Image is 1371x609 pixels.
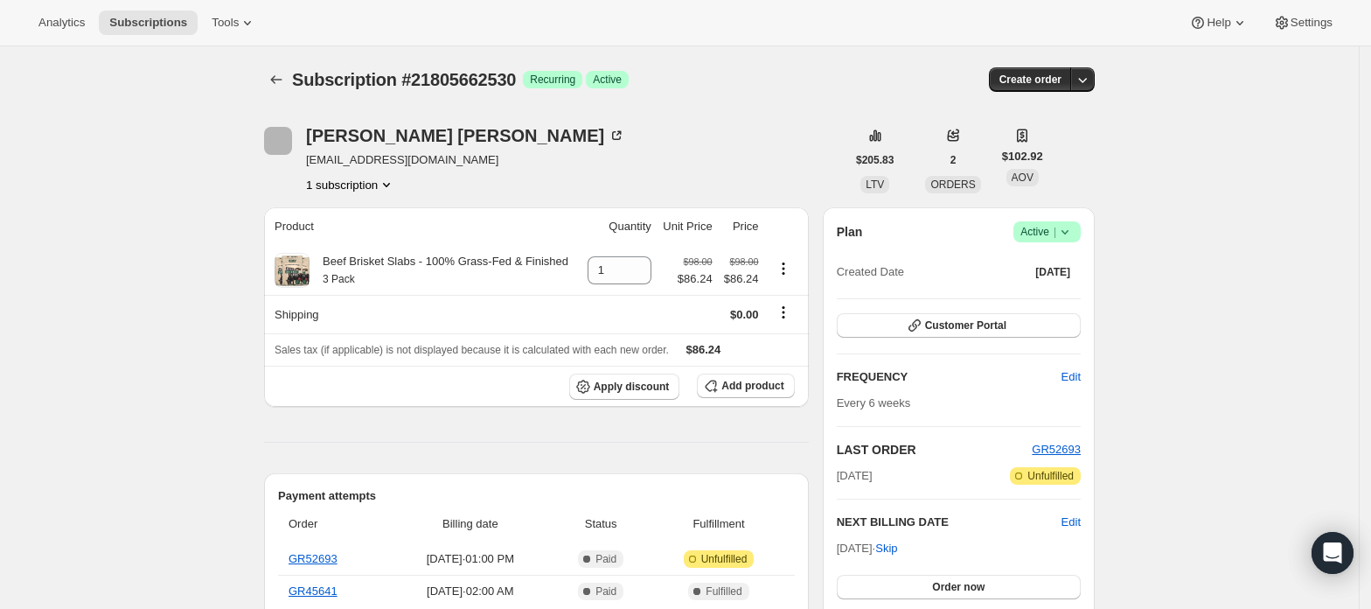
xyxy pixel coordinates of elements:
span: Edit [1061,368,1081,386]
span: LTV [866,178,884,191]
a: GR52693 [289,552,338,565]
span: Active [1020,223,1074,241]
span: Fulfilled [706,584,741,598]
span: AOV [1012,171,1033,184]
button: Order now [837,575,1081,599]
span: Sales tax (if applicable) is not displayed because it is calculated with each new order. [275,344,669,356]
h2: Payment attempts [278,487,795,505]
button: Apply discount [569,374,680,400]
span: Unfulfilled [1027,469,1074,483]
span: Tools [212,16,239,30]
span: Subscription #21805662530 [292,70,516,89]
span: ORDERS [930,178,975,191]
th: Price [718,207,764,246]
span: Settings [1291,16,1333,30]
th: Shipping [264,295,581,333]
button: Shipping actions [769,303,797,322]
a: GR52693 [1032,443,1081,456]
button: Edit [1061,514,1081,531]
div: Open Intercom Messenger [1312,532,1354,574]
span: Subscriptions [109,16,187,30]
small: 3 Pack [323,273,355,285]
span: [DATE] · [837,542,898,555]
img: product img [275,253,310,288]
span: [DATE] · 01:00 PM [393,550,548,568]
span: Paid [595,552,616,566]
span: Unfulfilled [701,552,748,566]
button: 2 [940,148,967,172]
span: $86.24 [678,270,713,288]
button: Analytics [28,10,95,35]
span: Apply discount [594,380,670,394]
span: [DATE] [837,467,873,485]
small: $98.00 [684,256,713,267]
button: $205.83 [846,148,904,172]
span: $86.24 [723,270,759,288]
span: Active [593,73,622,87]
a: GR45641 [289,584,338,598]
button: Tools [201,10,267,35]
span: Order now [932,580,985,594]
button: Skip [865,535,908,563]
span: Every 6 weeks [837,396,911,409]
span: Created Date [837,263,904,281]
div: [PERSON_NAME] [PERSON_NAME] [306,127,625,144]
th: Quantity [581,207,657,246]
span: [DATE] [1035,265,1070,279]
button: Edit [1051,363,1091,391]
button: Add product [697,374,794,398]
h2: FREQUENCY [837,368,1061,386]
button: [DATE] [1025,260,1081,284]
span: Create order [999,73,1061,87]
span: Status [559,515,643,533]
span: [DATE] · 02:00 AM [393,583,548,600]
button: Subscriptions [264,67,289,92]
span: $0.00 [730,308,759,321]
div: Beef Brisket Slabs - 100% Grass-Fed & Finished [310,253,568,288]
span: Dan Markese [264,127,292,155]
th: Order [278,505,387,543]
h2: NEXT BILLING DATE [837,514,1061,531]
span: Skip [875,540,897,557]
h2: LAST ORDER [837,441,1033,458]
span: | [1054,225,1056,239]
button: Product actions [306,176,395,193]
span: Recurring [530,73,575,87]
button: Settings [1263,10,1343,35]
span: $86.24 [686,343,721,356]
button: Product actions [769,259,797,278]
span: Fulfillment [653,515,783,533]
span: Customer Portal [925,318,1006,332]
span: $205.83 [856,153,894,167]
span: Analytics [38,16,85,30]
span: 2 [950,153,957,167]
button: Help [1179,10,1258,35]
h2: Plan [837,223,863,241]
small: $98.00 [729,256,758,267]
span: Billing date [393,515,548,533]
button: Create order [989,67,1072,92]
span: $102.92 [1002,148,1043,165]
th: Unit Price [657,207,718,246]
button: Customer Portal [837,313,1081,338]
button: Subscriptions [99,10,198,35]
th: Product [264,207,581,246]
span: [EMAIL_ADDRESS][DOMAIN_NAME] [306,151,625,169]
span: Help [1207,16,1230,30]
span: Paid [595,584,616,598]
span: Add product [721,379,783,393]
button: GR52693 [1032,441,1081,458]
